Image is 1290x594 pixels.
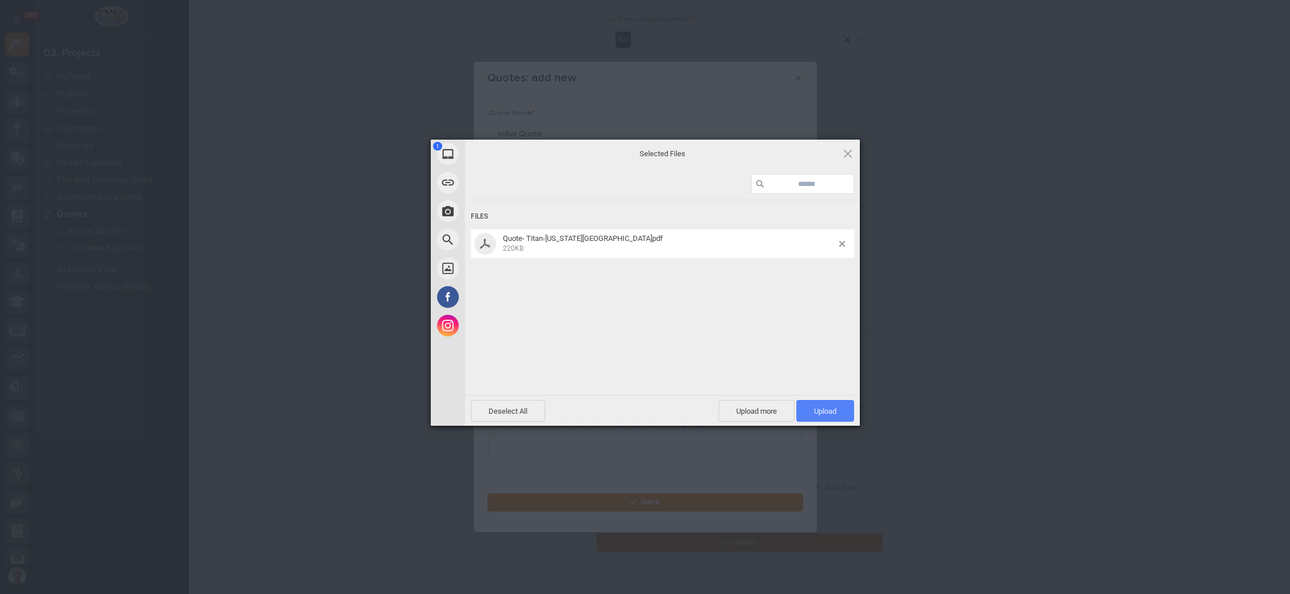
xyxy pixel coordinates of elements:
[719,400,795,422] span: Upload more
[471,206,854,227] div: Files
[431,197,568,225] div: Take Photo
[503,244,523,252] span: 220KB
[431,283,568,311] div: Facebook
[431,140,568,168] div: My Device
[796,400,854,422] span: Upload
[431,168,568,197] div: Link (URL)
[499,234,839,253] span: Quote- Titan-Washington.pdf
[548,149,777,159] span: Selected Files
[431,254,568,283] div: Unsplash
[471,400,545,422] span: Deselect All
[842,147,854,160] span: Click here or hit ESC to close picker
[503,234,663,243] span: Quote- Titan-[US_STATE][GEOGRAPHIC_DATA]pdf
[814,407,836,415] span: Upload
[431,311,568,340] div: Instagram
[431,225,568,254] div: Web Search
[433,142,442,151] span: 1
